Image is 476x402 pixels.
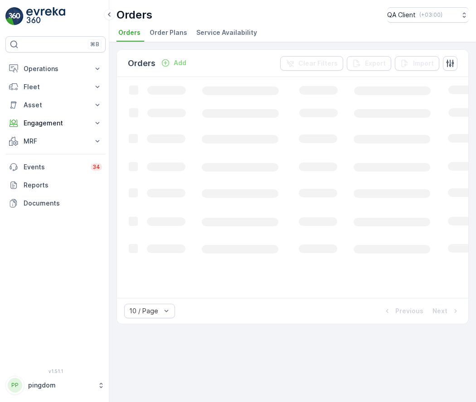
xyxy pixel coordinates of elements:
[413,59,434,68] p: Import
[387,10,416,19] p: QA Client
[5,158,106,176] a: Events34
[395,56,439,71] button: Import
[24,82,87,91] p: Fleet
[92,163,100,171] p: 34
[432,306,447,316] p: Next
[24,163,85,172] p: Events
[395,306,423,316] p: Previous
[5,132,106,150] button: MRF
[5,96,106,114] button: Asset
[5,176,106,194] a: Reports
[118,28,141,37] span: Orders
[28,381,93,390] p: pingdom
[5,60,106,78] button: Operations
[174,58,186,67] p: Add
[157,57,190,68] button: Add
[24,64,87,73] p: Operations
[5,7,24,25] img: logo
[5,194,106,212] a: Documents
[5,78,106,96] button: Fleet
[26,7,65,25] img: logo_light-DOdMpM7g.png
[382,306,424,316] button: Previous
[432,306,461,316] button: Next
[8,378,22,392] div: PP
[387,7,469,23] button: QA Client(+03:00)
[419,11,442,19] p: ( +03:00 )
[5,368,106,374] span: v 1.51.1
[24,181,102,190] p: Reports
[5,114,106,132] button: Engagement
[298,59,338,68] p: Clear Filters
[365,59,386,68] p: Export
[117,8,152,22] p: Orders
[128,57,155,70] p: Orders
[347,56,391,71] button: Export
[24,100,87,110] p: Asset
[90,41,99,48] p: ⌘B
[196,28,257,37] span: Service Availability
[5,376,106,395] button: PPpingdom
[24,137,87,146] p: MRF
[280,56,343,71] button: Clear Filters
[24,199,102,208] p: Documents
[150,28,187,37] span: Order Plans
[24,119,87,128] p: Engagement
